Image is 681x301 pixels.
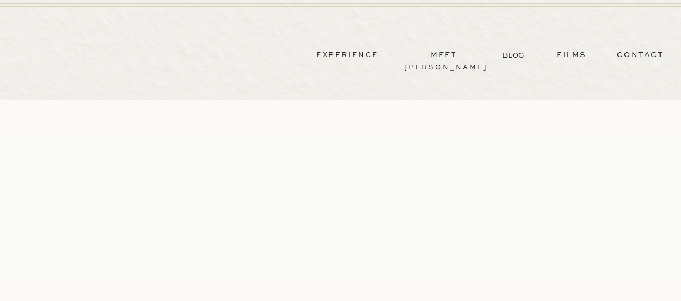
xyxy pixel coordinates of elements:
a: experience [307,49,387,61]
a: BLOG [502,50,526,61]
a: meet [PERSON_NAME] [404,49,484,61]
a: contact [602,49,679,61]
a: films [545,49,598,61]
